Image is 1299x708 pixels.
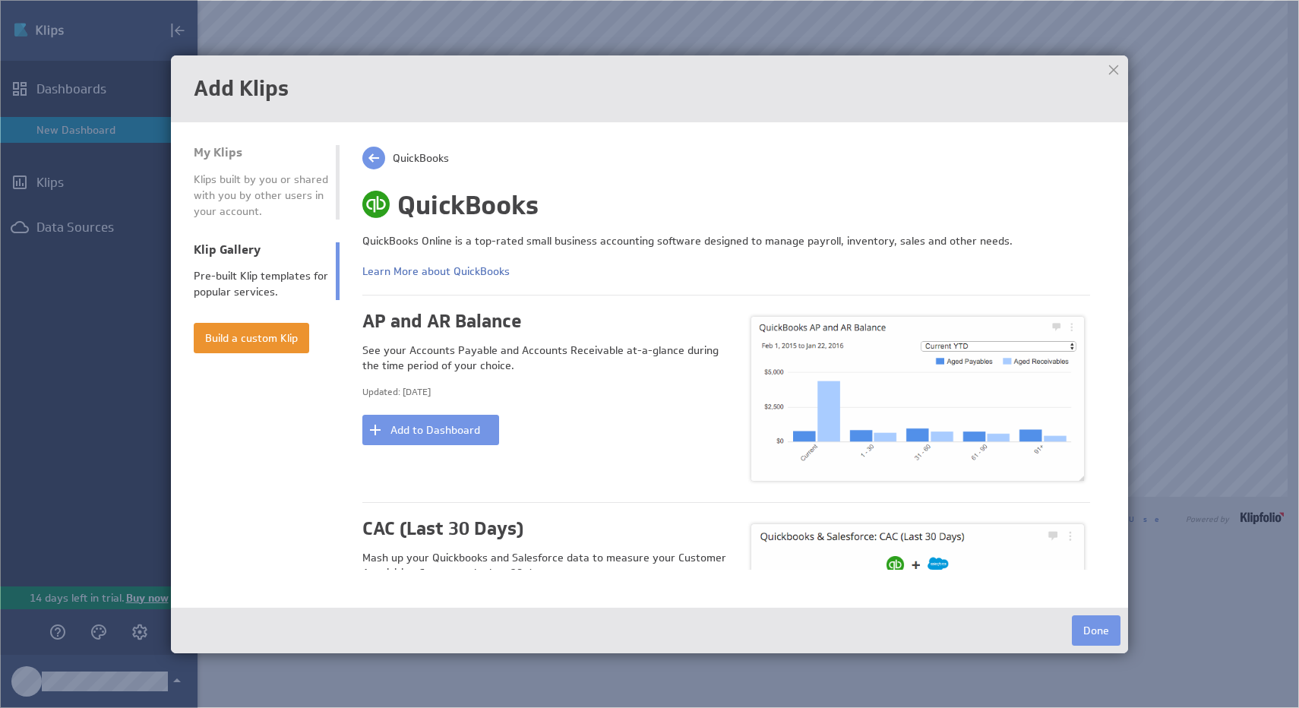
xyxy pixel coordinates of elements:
[362,191,390,218] img: image5502353411254158712.png
[751,317,1084,481] img: image7723260052703814879.png
[362,232,1090,249] div: QuickBooks Online is a top-rated small business accounting software designed to manage payroll, i...
[393,151,449,165] span: QuickBooks
[1072,615,1120,646] button: Done
[751,524,1084,635] img: image389289906066033644.png
[194,172,328,220] div: Klips built by you or shared with you by other users in your account.
[362,311,726,332] h1: AP and AR Balance
[362,264,510,278] a: Learn More about QuickBooks
[362,191,1060,220] h1: QuickBooks
[194,145,328,160] div: My Klips
[362,384,726,400] div: Updated: [DATE]
[362,551,726,580] div: Mash up your Quickbooks and Salesforce data to measure your Customer Acquisition Cost over the la...
[194,268,328,300] div: Pre-built Klip templates for popular services.
[362,343,726,373] div: See your Accounts Payable and Accounts Receivable at-a-glance during the time period of your choice.
[194,323,309,353] button: Build a custom Klip
[194,242,328,258] div: Klip Gallery
[362,518,726,539] h1: CAC (Last 30 Days)
[362,415,499,445] button: Add to Dashboard
[194,78,1105,100] h1: Add Klips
